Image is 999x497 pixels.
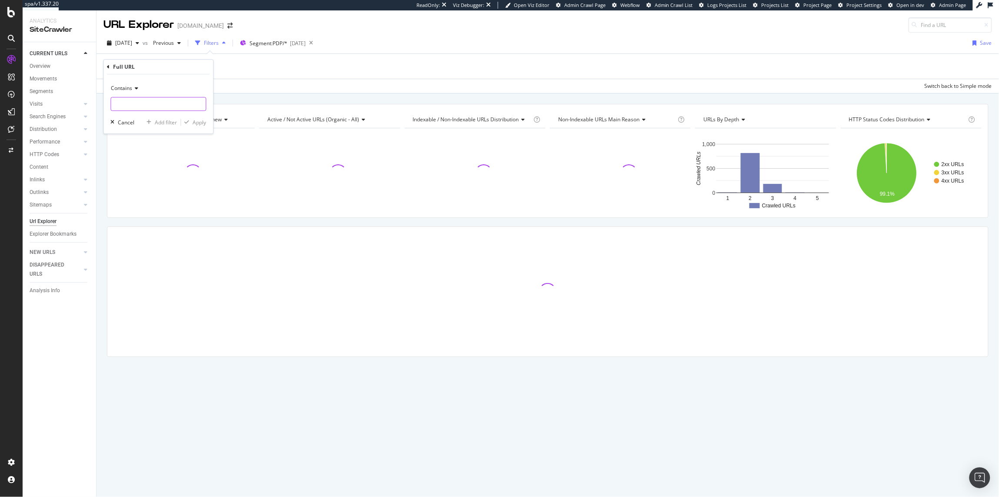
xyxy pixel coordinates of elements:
div: arrow-right-arrow-left [227,23,233,29]
a: Content [30,163,90,172]
span: Segment: PDP/* [250,40,287,47]
span: Logs Projects List [708,2,747,8]
span: Project Settings [847,2,882,8]
button: Previous [150,36,184,50]
div: Movements [30,74,57,83]
a: HTTP Codes [30,150,81,159]
div: Cancel [118,119,135,126]
h4: HTTP Status Codes Distribution [847,113,967,127]
a: Movements [30,74,90,83]
div: Add filter [155,119,177,126]
text: 5 [816,195,819,201]
h4: URLs by Depth [702,113,828,127]
span: Open Viz Editor [514,2,549,8]
button: Cancel [107,118,135,127]
div: Sitemaps [30,200,52,210]
div: Url Explorer [30,217,57,226]
text: 99.1% [880,191,895,197]
div: Search Engines [30,112,66,121]
div: Apply [193,119,206,126]
span: Previous [150,39,174,47]
input: Find a URL [909,17,992,33]
div: DISAPPEARED URLS [30,260,73,279]
text: 3 [771,195,774,201]
div: Viz Debugger: [453,2,484,9]
span: Non-Indexable URLs Main Reason [558,116,639,123]
div: [DOMAIN_NAME] [177,21,224,30]
div: Analysis Info [30,286,60,295]
div: HTTP Codes [30,150,59,159]
button: Apply [181,118,206,127]
button: Switch back to Simple mode [921,79,992,93]
text: Crawled URLs [696,152,702,185]
div: Save [980,39,992,47]
div: Inlinks [30,175,45,184]
a: DISAPPEARED URLS [30,260,81,279]
h4: Non-Indexable URLs Main Reason [556,113,676,127]
text: 3xx URLs [942,170,964,176]
a: Project Page [796,2,832,9]
div: Explorer Bookmarks [30,230,77,239]
div: Analytics [30,17,89,25]
a: Overview [30,62,90,71]
text: 500 [707,166,716,172]
div: NEW URLS [30,248,55,257]
div: ReadOnly: [416,2,440,9]
div: CURRENT URLS [30,49,67,58]
div: [DATE] [290,40,306,47]
a: Distribution [30,125,81,134]
div: Switch back to Simple mode [925,82,992,90]
div: Full URL [113,63,135,70]
span: HTTP Status Codes Distribution [849,116,925,123]
button: [DATE] [103,36,143,50]
span: Webflow [620,2,640,8]
button: Save [969,36,992,50]
div: Segments [30,87,53,96]
span: URLs by Depth [703,116,739,123]
span: Project Page [804,2,832,8]
a: Open Viz Editor [505,2,549,9]
a: Admin Crawl List [646,2,693,9]
a: Admin Crawl Page [556,2,606,9]
div: Open Intercom Messenger [969,467,990,488]
span: Active / Not Active URLs (organic - all) [267,116,359,123]
a: Sitemaps [30,200,81,210]
text: 4xx URLs [942,178,964,184]
span: Projects List [762,2,789,8]
a: Search Engines [30,112,81,121]
div: SiteCrawler [30,25,89,35]
h4: Indexable / Non-Indexable URLs Distribution [411,113,532,127]
svg: A chart. [841,135,982,211]
button: Filters [192,36,229,50]
div: URL Explorer [103,17,174,32]
div: Performance [30,137,60,147]
a: Inlinks [30,175,81,184]
span: Contains [111,84,133,92]
text: Crawled URLs [762,203,796,209]
text: 1,000 [703,141,716,147]
h4: Active / Not Active URLs [266,113,392,127]
text: 2 [749,195,752,201]
span: Admin Page [939,2,966,8]
div: Outlinks [30,188,49,197]
button: Segment:PDP/*[DATE] [236,36,306,50]
span: Admin Crawl Page [564,2,606,8]
div: Overview [30,62,50,71]
svg: A chart. [695,135,836,211]
a: Performance [30,137,81,147]
a: Url Explorer [30,217,90,226]
span: vs [143,39,150,47]
a: Webflow [612,2,640,9]
a: Open in dev [889,2,925,9]
a: Segments [30,87,90,96]
a: CURRENT URLS [30,49,81,58]
a: Outlinks [30,188,81,197]
text: 0 [713,190,716,196]
a: NEW URLS [30,248,81,257]
a: Analysis Info [30,286,90,295]
span: 2025 Sep. 7th [115,39,132,47]
span: Open in dev [897,2,925,8]
text: 4 [794,195,797,201]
